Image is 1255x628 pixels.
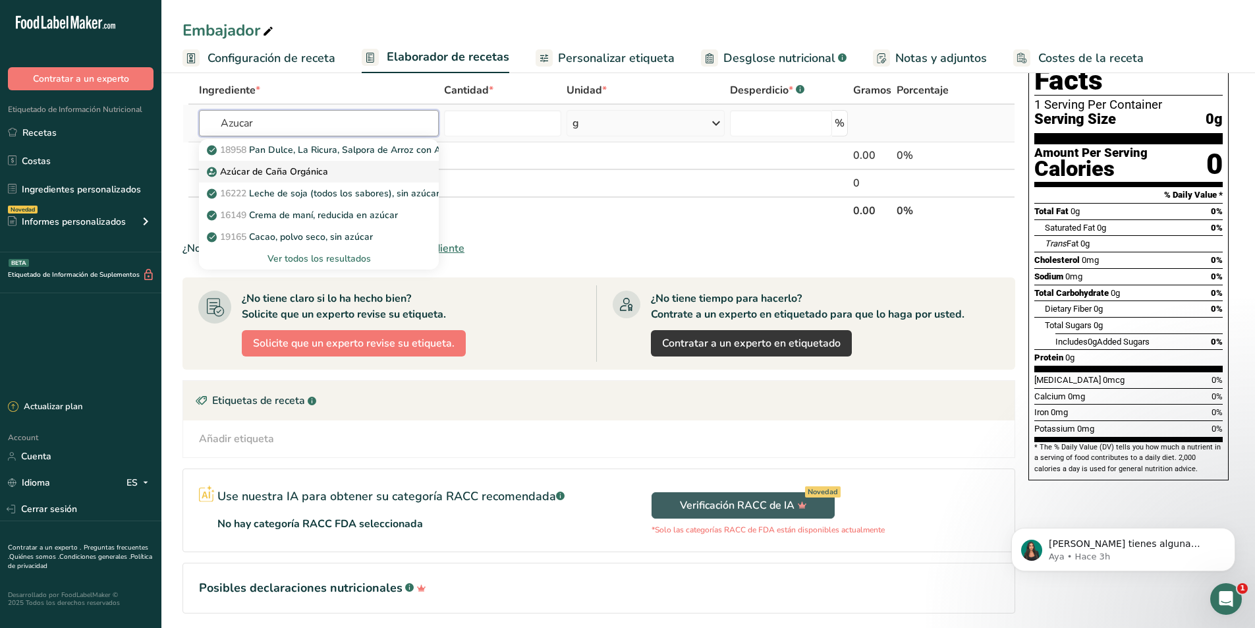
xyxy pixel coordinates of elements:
a: 16222Leche de soja (todos los sabores), sin azúcar, con calcio y vitaminas A y D añadidos [199,183,438,204]
span: 0g [1094,304,1103,314]
span: Saturated Fat [1045,223,1095,233]
span: 0g [1080,239,1090,248]
a: Configuración de receta [182,43,335,73]
p: No hay categoría RACC FDA seleccionada [217,516,423,532]
div: Ver todos los resultados [209,252,428,266]
span: 0mg [1051,407,1068,417]
div: Amount Per Serving [1034,147,1148,159]
div: 0 [853,175,891,191]
span: Total Fat [1034,206,1069,216]
div: g [572,115,579,131]
span: 0% [1211,337,1223,347]
a: Personalizar etiqueta [536,43,675,73]
span: Dietary Fiber [1045,304,1092,314]
div: ¿No encuentra su ingrediente? [182,241,1015,256]
div: Informes personalizados [8,215,126,229]
span: 0% [1211,271,1223,281]
a: Política de privacidad [8,552,152,571]
div: Añadir etiqueta [199,431,274,447]
span: 0% [1211,206,1223,216]
button: Solicite que un experto revise su etiqueta. [242,330,466,357]
span: 0g [1065,353,1074,362]
button: Verificación RACC de IA Novedad [652,492,835,519]
span: 0g [1097,223,1106,233]
div: Novedad [8,206,38,214]
div: 1 Serving Per Container [1034,98,1223,111]
span: Cholesterol [1034,255,1080,265]
span: Desglose nutricional [723,49,835,67]
div: 0% [897,148,974,163]
p: *Solo las categorías RACC de FDA están disponibles actualmente [652,524,885,536]
th: 0.00 [851,196,894,224]
a: Desglose nutricional [701,43,847,73]
iframe: Intercom live chat [1210,583,1242,615]
span: 18958 [220,144,246,156]
span: 0g [1071,206,1080,216]
p: Crema de maní, reducida en azúcar [209,208,398,222]
span: Elaborador de recetas [387,48,509,66]
span: 0g [1094,320,1103,330]
a: Quiénes somos . [9,552,59,561]
i: Trans [1045,239,1067,248]
a: 19165Cacao, polvo seco, sin azúcar [199,226,438,248]
a: Notas y adjuntos [873,43,987,73]
span: Solicite que un experto revise su etiqueta. [253,335,455,351]
span: Total Carbohydrate [1034,288,1109,298]
span: 0mg [1068,391,1085,401]
a: Contratar a un experto en etiquetado [651,330,852,357]
span: 0mg [1082,255,1099,265]
div: Ver todos los resultados [199,248,438,270]
a: 18958Pan Dulce, La Ricura, Salpora de Arroz con Azucar, tipo galleta, contiene harina [PERSON_NAM... [199,139,438,161]
a: Costes de la receta [1013,43,1144,73]
a: Condiciones generales . [59,552,130,561]
span: 19165 [220,231,246,243]
h1: Posibles declaraciones nutricionales [199,579,999,597]
p: Cacao, polvo seco, sin azúcar [209,230,373,244]
span: Calcium [1034,391,1066,401]
p: Leche de soja (todos los sabores), sin azúcar, con calcio y vitaminas A y D añadidos [209,186,603,200]
span: 0% [1212,407,1223,417]
span: [MEDICAL_DATA] [1034,375,1101,385]
span: Sodium [1034,271,1063,281]
div: Actualizar plan [8,401,82,414]
span: 0% [1212,375,1223,385]
span: 0g [1088,337,1097,347]
span: Includes Added Sugars [1055,337,1150,347]
span: Configuración de receta [208,49,335,67]
p: Azúcar de Caña Orgánica [209,165,328,179]
p: Use nuestra IA para obtener su categoría RACC recomendada [217,488,565,505]
span: Porcentaje [897,82,949,98]
h1: Nutrition Facts [1034,35,1223,96]
span: 0mcg [1103,375,1125,385]
span: 0% [1211,223,1223,233]
span: 1 [1237,583,1248,594]
span: 0% [1211,304,1223,314]
div: Etiquetas de receta [183,381,1015,420]
span: Ingrediente [199,82,260,98]
span: 0g [1111,288,1120,298]
div: BETA [9,259,29,267]
a: Idioma [8,471,50,494]
span: 0% [1211,255,1223,265]
section: * The % Daily Value (DV) tells you how much a nutrient in a serving of food contributes to a dail... [1034,442,1223,474]
span: Gramos [853,82,891,98]
th: Totales netos [196,196,851,224]
span: Total Sugars [1045,320,1092,330]
span: Cantidad [444,82,493,98]
a: Contratar a un experto . [8,543,81,552]
span: 0mg [1065,271,1082,281]
span: 16149 [220,209,246,221]
span: 16222 [220,187,246,200]
div: Desperdicio [730,82,804,98]
span: Personalizar etiqueta [558,49,675,67]
span: Notas y adjuntos [895,49,987,67]
span: Fat [1045,239,1078,248]
span: Costes de la receta [1038,49,1144,67]
span: 0% [1211,288,1223,298]
div: Novedad [805,486,841,498]
div: 0 [1206,147,1223,182]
